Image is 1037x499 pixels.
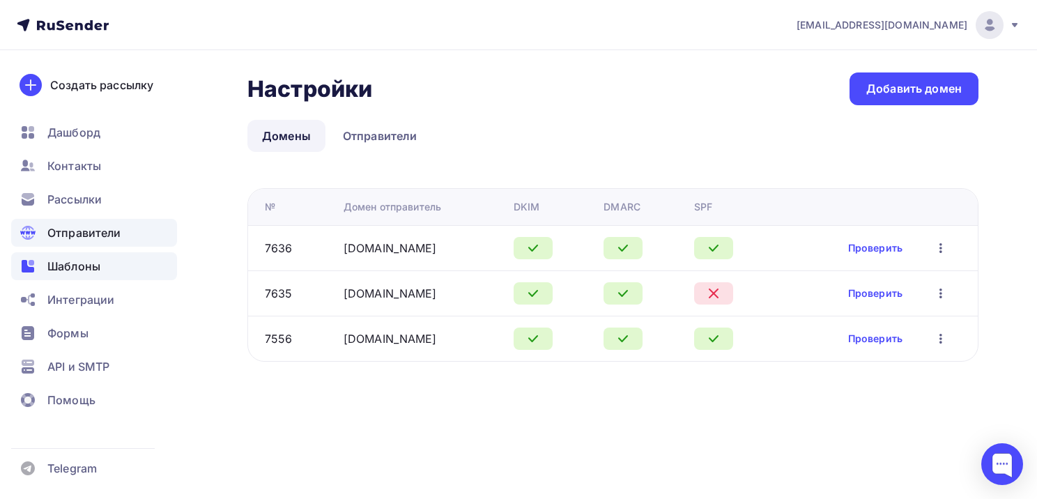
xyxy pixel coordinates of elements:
a: Контакты [11,152,177,180]
a: Рассылки [11,185,177,213]
div: № [265,200,275,214]
span: [EMAIL_ADDRESS][DOMAIN_NAME] [797,18,967,32]
a: Отправители [328,120,432,152]
span: Рассылки [47,191,102,208]
div: Создать рассылку [50,77,153,93]
span: Формы [47,325,89,341]
span: Отправители [47,224,121,241]
span: Контакты [47,158,101,174]
a: [DOMAIN_NAME] [344,241,437,255]
a: [DOMAIN_NAME] [344,332,437,346]
a: [EMAIL_ADDRESS][DOMAIN_NAME] [797,11,1020,39]
span: API и SMTP [47,358,109,375]
div: DKIM [514,200,540,214]
span: Шаблоны [47,258,100,275]
div: 7636 [265,240,293,256]
div: Добавить домен [866,81,962,97]
h2: Настройки [247,75,372,103]
div: DMARC [604,200,640,214]
a: Дашборд [11,118,177,146]
a: Формы [11,319,177,347]
span: Интеграции [47,291,114,308]
a: Проверить [848,241,902,255]
a: Проверить [848,332,902,346]
span: Помощь [47,392,95,408]
a: Домены [247,120,325,152]
a: Проверить [848,286,902,300]
div: 7635 [265,285,293,302]
a: [DOMAIN_NAME] [344,286,437,300]
span: Дашборд [47,124,100,141]
span: Telegram [47,460,97,477]
a: Отправители [11,219,177,247]
div: SPF [694,200,712,214]
a: Шаблоны [11,252,177,280]
div: Домен отправитель [344,200,441,214]
div: 7556 [265,330,293,347]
